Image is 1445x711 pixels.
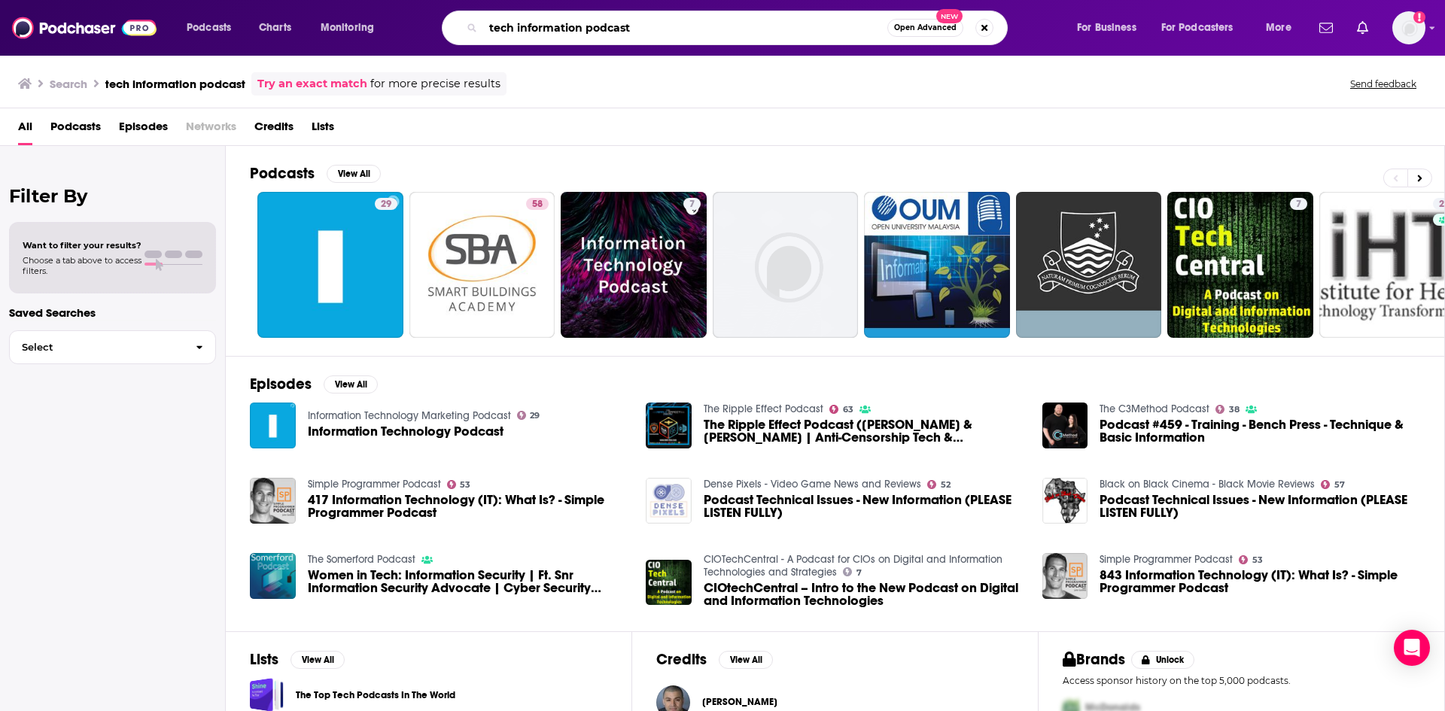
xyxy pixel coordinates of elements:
h2: Episodes [250,375,312,393]
button: Unlock [1131,651,1195,669]
input: Search podcasts, credits, & more... [483,16,887,40]
a: 417 Information Technology (IT): What Is? - Simple Programmer Podcast [308,494,628,519]
a: The Top Tech Podcasts In The World [296,687,455,703]
img: Podcast Technical Issues - New Information (PLEASE LISTEN FULLY) [646,478,692,524]
a: Information Technology Marketing Podcast [308,409,511,422]
span: For Business [1077,17,1136,38]
a: Podcast #459 - Training - Bench Press - Technique & Basic Information [1100,418,1420,444]
span: Podcast Technical Issues - New Information (PLEASE LISTEN FULLY) [1100,494,1420,519]
a: All [18,114,32,145]
a: Women in Tech: Information Security | Ft. Snr Information Security Advocate | Cyber Security Podcast [308,569,628,594]
a: The Ripple Effect Podcast (Mark Marasch & Matt Raymer | Anti-Censorship Tech & Information Freedom) [704,418,1024,444]
a: Information Technology Podcast [308,425,503,438]
a: CIOtechCentral – Intro to the New Podcast on Digital and Information Technologies [704,582,1024,607]
span: Open Advanced [894,24,957,32]
a: 63 [829,405,853,414]
a: 58 [526,198,549,210]
span: 53 [460,482,470,488]
button: View All [327,165,381,183]
button: open menu [1255,16,1310,40]
button: Select [9,330,216,364]
a: Episodes [119,114,168,145]
span: New [936,9,963,23]
a: Lists [312,114,334,145]
svg: Add a profile image [1413,11,1425,23]
span: For Podcasters [1161,17,1234,38]
span: 7 [856,570,862,576]
a: 29 [517,411,540,420]
a: Credits [254,114,294,145]
a: Charts [249,16,300,40]
a: 7 [1167,192,1313,338]
span: More [1266,17,1291,38]
h2: Credits [656,650,707,669]
img: Podchaser - Follow, Share and Rate Podcasts [12,14,157,42]
h2: Brands [1063,650,1125,669]
a: PodcastsView All [250,164,381,183]
a: 53 [447,480,471,489]
a: 843 Information Technology (IT): What Is? - Simple Programmer Podcast [1100,569,1420,594]
span: The Ripple Effect Podcast ([PERSON_NAME] & [PERSON_NAME] | Anti-Censorship Tech & Information Fre... [704,418,1024,444]
a: 7 [683,198,701,210]
img: Podcast Technical Issues - New Information (PLEASE LISTEN FULLY) [1042,478,1088,524]
a: Prescott Perez-Fox [702,696,777,708]
span: 7 [1296,197,1301,212]
a: Try an exact match [257,75,367,93]
a: CreditsView All [656,650,773,669]
span: Charts [259,17,291,38]
a: 7 [1290,198,1307,210]
button: View All [719,651,773,669]
span: 58 [532,197,543,212]
a: 58 [409,192,555,338]
a: 29 [375,198,397,210]
span: 53 [1252,557,1263,564]
img: CIOtechCentral – Intro to the New Podcast on Digital and Information Technologies [646,560,692,606]
p: Access sponsor history on the top 5,000 podcasts. [1063,675,1420,686]
span: Podcast Technical Issues - New Information (PLEASE LISTEN FULLY) [704,494,1024,519]
span: 57 [1334,482,1345,488]
a: Women in Tech: Information Security | Ft. Snr Information Security Advocate | Cyber Security Podcast [250,553,296,599]
h2: Filter By [9,185,216,207]
img: Podcast #459 - Training - Bench Press - Technique & Basic Information [1042,403,1088,448]
a: EpisodesView All [250,375,378,393]
a: Show notifications dropdown [1351,15,1374,41]
span: Monitoring [321,17,374,38]
h2: Lists [250,650,278,669]
span: for more precise results [370,75,500,93]
a: 7 [561,192,707,338]
button: open menu [310,16,394,40]
a: The Somerford Podcast [308,553,415,566]
button: open menu [1151,16,1255,40]
a: 57 [1321,480,1345,489]
p: Saved Searches [9,305,216,320]
a: The C3Method Podcast [1100,403,1209,415]
a: The Ripple Effect Podcast [704,403,823,415]
a: Simple Programmer Podcast [308,478,441,491]
h2: Podcasts [250,164,315,183]
img: 843 Information Technology (IT): What Is? - Simple Programmer Podcast [1042,553,1088,599]
button: Open AdvancedNew [887,19,963,37]
a: 7 [843,567,862,576]
img: The Ripple Effect Podcast (Mark Marasch & Matt Raymer | Anti-Censorship Tech & Information Freedom) [646,403,692,448]
span: 38 [1229,406,1240,413]
span: Networks [186,114,236,145]
h3: tech information podcast [105,77,245,91]
button: open menu [1066,16,1155,40]
img: 417 Information Technology (IT): What Is? - Simple Programmer Podcast [250,478,296,524]
a: Podcasts [50,114,101,145]
img: User Profile [1392,11,1425,44]
button: open menu [176,16,251,40]
span: [PERSON_NAME] [702,696,777,708]
a: Show notifications dropdown [1313,15,1339,41]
